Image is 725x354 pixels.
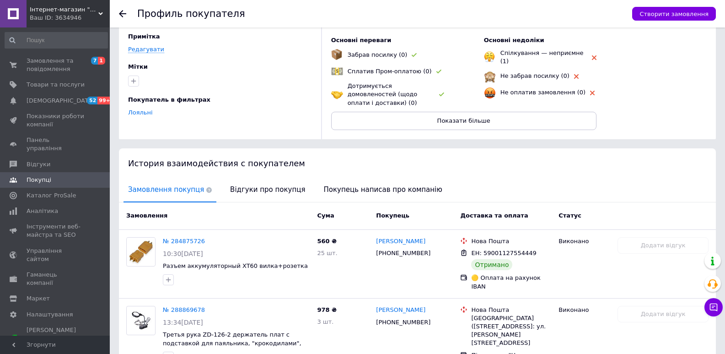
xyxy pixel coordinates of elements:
span: Не оплатив замовлення (0) [500,89,585,96]
span: [PERSON_NAME] та рахунки [27,326,85,351]
img: rating-tag-type [592,55,596,60]
span: 52 [87,97,97,104]
span: Відгуки про покупця [226,178,310,202]
div: [PHONE_NUMBER] [374,316,432,328]
img: emoji [484,51,495,62]
img: rating-tag-type [412,53,417,57]
span: Маркет [27,294,50,303]
span: Показати більше [437,117,490,124]
img: Фото товару [127,311,155,330]
span: Замовлення покупця [124,178,216,202]
img: Фото товару [127,238,155,266]
div: Виконано [559,237,610,245]
div: [PHONE_NUMBER] [374,247,432,259]
a: [PERSON_NAME] [376,306,425,315]
span: Інструменти веб-майстра та SEO [27,223,85,239]
span: 10:30[DATE] [163,250,203,257]
span: 1 [98,57,105,65]
input: Пошук [5,32,108,49]
button: Показати більше [331,112,596,130]
span: Панель управління [27,136,85,152]
span: Мітки [128,63,148,70]
a: Редагувати [128,46,164,53]
a: № 288869678 [163,306,205,313]
span: Каталог ProSale [27,191,76,200]
a: [PERSON_NAME] [376,237,425,246]
span: 978 ₴ [317,306,337,313]
img: emoji [484,87,496,99]
div: Нова Пошта [471,306,551,314]
div: [GEOGRAPHIC_DATA] ([STREET_ADDRESS]: ул. [PERSON_NAME][STREET_ADDRESS] [471,314,551,348]
span: 7 [91,57,98,65]
span: Управління сайтом [27,247,85,263]
span: 13:34[DATE] [163,319,203,326]
span: Покупці [27,176,51,184]
img: rating-tag-type [574,74,579,79]
img: emoji [331,88,343,100]
span: ЕН: 59001127554449 [471,250,536,256]
span: Відгуки [27,160,50,169]
img: rating-tag-type [590,91,595,95]
a: Лояльні [128,109,153,116]
span: 560 ₴ [317,238,337,245]
span: Створити замовлення [639,11,709,17]
span: Основні недоліки [484,37,544,44]
span: Спілкування — неприємне (1) [500,49,584,65]
a: Разъем аккумуляторный XT60 вилка+розетка [163,262,308,269]
img: rating-tag-type [439,93,444,97]
div: Виконано [559,306,610,314]
span: Покупець написав про компанію [319,178,447,202]
span: Не забрав посилку (0) [500,72,569,79]
span: Основні переваги [331,37,392,44]
button: Чат з покупцем [704,298,723,316]
span: 99+ [97,97,113,104]
span: Показники роботи компанії [27,112,85,129]
span: Сплатив Пром-оплатою (0) [348,68,432,75]
a: Фото товару [126,237,156,267]
span: Товари та послуги [27,81,85,89]
span: Гаманець компанії [27,271,85,287]
h1: Профиль покупателя [137,8,245,19]
a: Фото товару [126,306,156,335]
div: Отримано [471,259,512,270]
span: Налаштування [27,310,73,319]
span: Забрав посилку (0) [348,51,408,58]
img: rating-tag-type [436,70,441,74]
div: Покупатель в фильтрах [128,96,310,104]
a: № 284875726 [163,238,205,245]
span: Статус [559,212,581,219]
span: Покупець [376,212,409,219]
img: emoji [331,65,343,77]
img: emoji [331,49,342,60]
span: Доставка та оплата [460,212,528,219]
span: Замовлення та повідомлення [27,57,85,73]
div: Ваш ID: 3634946 [30,14,110,22]
span: 25 шт. [317,250,337,256]
div: Повернутися назад [119,10,126,17]
span: Інтернет-магазин "Електроніка" [30,5,98,14]
div: 🟡 Оплата на рахунок IBAN [471,274,551,290]
img: emoji [484,71,496,82]
div: Нова Пошта [471,237,551,245]
span: [DEMOGRAPHIC_DATA] [27,97,94,105]
span: Аналітика [27,207,58,215]
span: Примітка [128,33,160,40]
span: 3 шт. [317,318,333,325]
span: Cума [317,212,334,219]
span: История взаимодействия с покупателем [128,158,305,168]
span: Дотримується домовленостей (щодо оплати і доставки) (0) [348,82,418,106]
button: Створити замовлення [632,7,716,21]
span: Замовлення [126,212,167,219]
